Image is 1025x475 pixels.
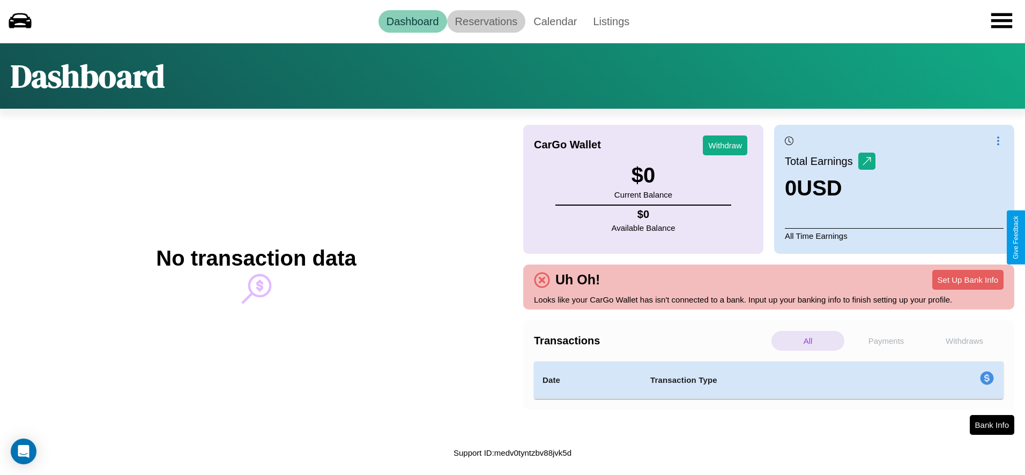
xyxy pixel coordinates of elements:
h3: $ 0 [614,163,672,187]
button: Set Up Bank Info [932,270,1004,290]
h4: Transactions [534,335,769,347]
a: Listings [585,10,637,33]
p: Payments [850,331,923,351]
div: Give Feedback [1012,216,1020,259]
p: Current Balance [614,187,672,202]
button: Withdraw [703,135,747,155]
p: All Time Earnings [785,228,1004,243]
h4: $ 0 [612,208,675,221]
p: Support ID: medv0tyntzbv88jvk5d [454,446,571,460]
h4: Uh Oh! [550,272,605,288]
p: Withdraws [928,331,1001,351]
h2: No transaction data [156,246,356,270]
h4: Date [543,374,633,387]
div: Open Intercom Messenger [11,439,36,464]
h4: CarGo Wallet [534,139,601,151]
p: Available Balance [612,221,675,235]
table: simple table [534,361,1004,399]
button: Bank Info [970,415,1014,435]
h1: Dashboard [11,54,165,98]
h3: 0 USD [785,176,875,200]
a: Reservations [447,10,526,33]
h4: Transaction Type [650,374,893,387]
p: Total Earnings [785,152,858,171]
a: Dashboard [378,10,447,33]
a: Calendar [525,10,585,33]
p: Looks like your CarGo Wallet has isn't connected to a bank. Input up your banking info to finish ... [534,292,1004,307]
p: All [771,331,844,351]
